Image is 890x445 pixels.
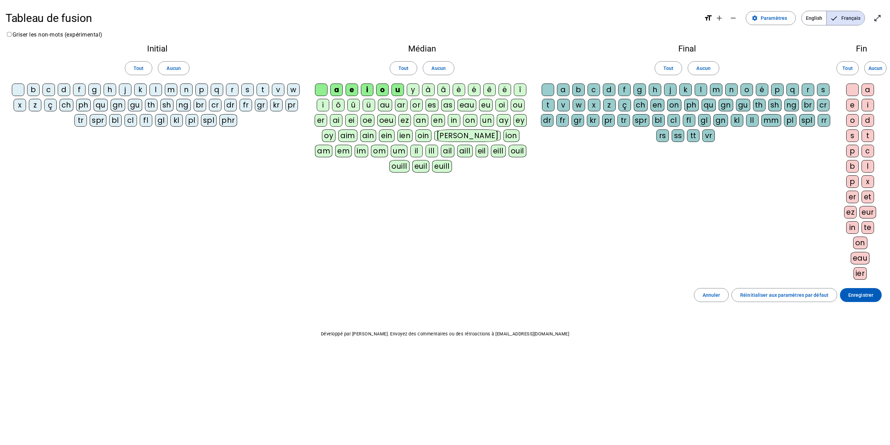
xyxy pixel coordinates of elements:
[285,99,298,111] div: pr
[802,84,814,96] div: r
[731,288,837,302] button: Réinitialiser aux paramètres par défaut
[74,114,87,127] div: tr
[371,145,388,157] div: om
[618,99,631,111] div: ç
[255,99,267,111] div: gr
[468,84,480,96] div: é
[786,84,799,96] div: q
[542,99,555,111] div: t
[410,99,423,111] div: or
[423,61,454,75] button: Aucun
[861,129,874,142] div: t
[840,288,882,302] button: Enregistrer
[441,145,454,157] div: ail
[602,114,615,127] div: pr
[448,114,460,127] div: in
[768,99,782,111] div: sh
[846,99,859,111] div: e
[853,237,867,249] div: on
[633,114,649,127] div: spr
[414,114,428,127] div: an
[109,114,122,127] div: bl
[688,61,719,75] button: Aucun
[7,32,11,37] input: Griser les non-mots (expérimental)
[432,160,452,173] div: euill
[434,129,501,142] div: [PERSON_NAME]
[846,160,859,173] div: b
[664,84,677,96] div: j
[410,145,423,157] div: il
[761,14,787,22] span: Paramètres
[180,84,193,96] div: n
[58,84,70,96] div: d
[698,114,711,127] div: gl
[376,84,389,96] div: o
[73,84,86,96] div: f
[495,99,508,111] div: oi
[6,7,698,29] h1: Tableau de fusion
[104,84,116,96] div: h
[851,252,870,264] div: eau
[378,99,392,111] div: au
[209,99,221,111] div: cr
[390,61,417,75] button: Tout
[389,160,409,173] div: ouill
[861,175,874,188] div: x
[846,129,859,142] div: s
[801,11,865,25] mat-button-toggle-group: Language selection
[14,99,26,111] div: x
[398,64,408,72] span: Tout
[441,99,455,111] div: as
[42,84,55,96] div: c
[345,114,358,127] div: ei
[761,114,781,127] div: mm
[140,114,152,127] div: fl
[756,84,768,96] div: é
[650,99,664,111] div: en
[155,114,168,127] div: gl
[712,11,726,25] button: Augmenter la taille de la police
[160,99,173,111] div: sh
[322,129,335,142] div: oy
[158,61,189,75] button: Aucun
[704,14,712,22] mat-icon: format_size
[338,129,357,142] div: aim
[713,114,728,127] div: gn
[422,84,435,96] div: à
[398,114,411,127] div: ez
[683,114,695,127] div: fl
[736,99,750,111] div: gu
[407,84,419,96] div: y
[588,99,600,111] div: x
[731,114,743,127] div: kl
[844,45,879,53] h2: Fin
[848,291,873,299] span: Enregistrer
[771,84,784,96] div: p
[167,64,180,72] span: Aucun
[165,84,177,96] div: m
[861,221,874,234] div: te
[195,84,208,96] div: p
[715,14,723,22] mat-icon: add
[679,84,692,96] div: k
[346,84,358,96] div: e
[871,11,884,25] button: Entrer en plein écran
[186,114,198,127] div: pl
[842,64,852,72] span: Tout
[134,84,147,96] div: k
[746,11,796,25] button: Paramètres
[29,99,41,111] div: z
[497,114,511,127] div: ay
[667,114,680,127] div: cl
[587,114,599,127] div: kr
[483,84,496,96] div: ê
[726,11,740,25] button: Diminuer la taille de la police
[656,129,669,142] div: rs
[379,129,395,142] div: ein
[503,129,519,142] div: ion
[88,84,101,96] div: g
[702,99,716,111] div: qu
[859,206,876,218] div: eur
[827,11,865,25] span: Français
[395,99,407,111] div: ar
